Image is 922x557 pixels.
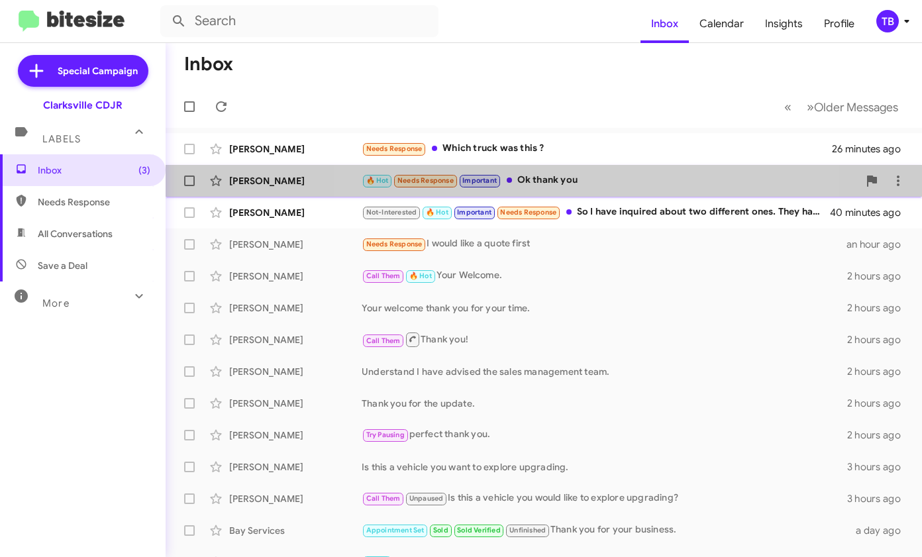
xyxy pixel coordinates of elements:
span: 🔥 Hot [409,272,432,280]
div: perfect thank you. [362,427,847,442]
div: [PERSON_NAME] [229,238,362,251]
div: 26 minutes ago [832,142,911,156]
div: an hour ago [846,238,911,251]
a: Special Campaign [18,55,148,87]
span: More [42,297,70,309]
div: 2 hours ago [847,365,911,378]
div: [PERSON_NAME] [229,301,362,315]
div: 3 hours ago [847,492,911,505]
div: [PERSON_NAME] [229,397,362,410]
span: Unfinished [509,526,546,534]
span: Needs Response [397,176,454,185]
div: [PERSON_NAME] [229,333,362,346]
button: Next [799,93,906,121]
span: Inbox [38,164,150,177]
span: Sold Verified [457,526,501,534]
div: I would like a quote first [362,236,846,252]
div: 3 hours ago [847,460,911,474]
span: « [784,99,792,115]
div: Is this a vehicle you would like to explore upgrading? [362,491,847,506]
div: [PERSON_NAME] [229,270,362,283]
div: [PERSON_NAME] [229,174,362,187]
div: Thank you for your business. [362,523,855,538]
span: Important [457,208,491,217]
a: Calendar [689,5,754,43]
div: 2 hours ago [847,301,911,315]
span: Sold [433,526,448,534]
span: Needs Response [366,240,423,248]
span: 🔥 Hot [426,208,448,217]
div: Your Welcome. [362,268,847,283]
span: Needs Response [38,195,150,209]
div: [PERSON_NAME] [229,429,362,442]
span: Older Messages [814,100,898,115]
div: Bay Services [229,524,362,537]
div: Ok thank you [362,173,858,188]
div: 2 hours ago [847,397,911,410]
button: TB [865,10,907,32]
span: Save a Deal [38,259,87,272]
div: 2 hours ago [847,333,911,346]
div: Your welcome thank you for your time. [362,301,847,315]
div: a day ago [855,524,911,537]
span: Needs Response [366,144,423,153]
span: All Conversations [38,227,113,240]
div: Is this a vehicle you want to explore upgrading. [362,460,847,474]
span: Appointment Set [366,526,425,534]
div: TB [876,10,899,32]
span: Labels [42,133,81,145]
a: Insights [754,5,813,43]
span: Try Pausing [366,430,405,439]
button: Previous [776,93,799,121]
input: Search [160,5,438,37]
div: [PERSON_NAME] [229,492,362,505]
span: Needs Response [500,208,556,217]
span: » [807,99,814,115]
span: Call Them [366,272,401,280]
nav: Page navigation example [777,93,906,121]
a: Profile [813,5,865,43]
a: Inbox [640,5,689,43]
div: [PERSON_NAME] [229,206,362,219]
div: Clarksville CDJR [43,99,123,112]
span: 🔥 Hot [366,176,389,185]
div: Thank you! [362,331,847,348]
span: Unpaused [409,494,444,503]
span: Call Them [366,336,401,345]
div: 2 hours ago [847,270,911,283]
div: Which truck was this ? [362,141,832,156]
h1: Inbox [184,54,233,75]
div: [PERSON_NAME] [229,460,362,474]
div: Understand I have advised the sales management team. [362,365,847,378]
div: 40 minutes ago [832,206,911,219]
span: Special Campaign [58,64,138,77]
div: So I have inquired about two different ones. They have BOTH been sold....? [362,205,832,220]
span: Important [462,176,497,185]
div: Thank you for the update. [362,397,847,410]
span: Call Them [366,494,401,503]
span: (3) [138,164,150,177]
span: Not-Interested [366,208,417,217]
div: 2 hours ago [847,429,911,442]
div: [PERSON_NAME] [229,142,362,156]
div: [PERSON_NAME] [229,365,362,378]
